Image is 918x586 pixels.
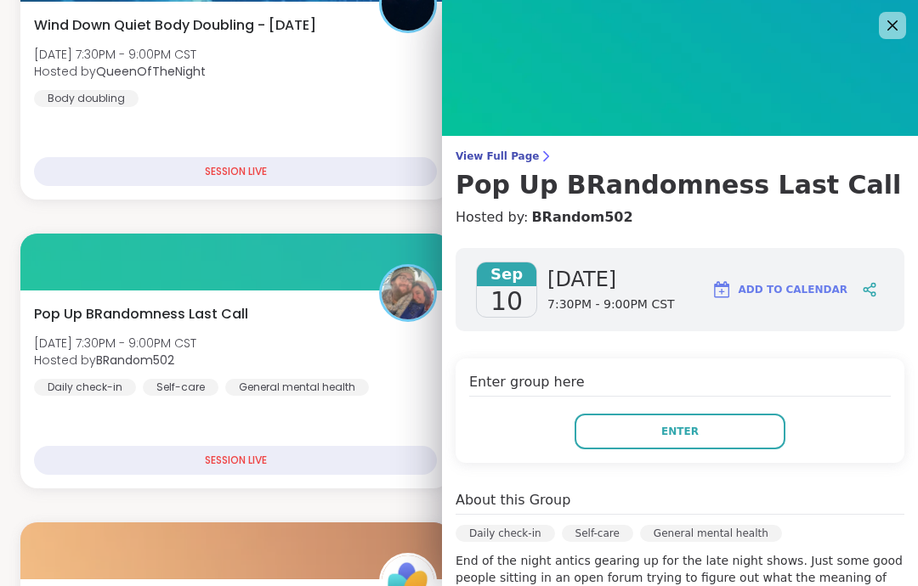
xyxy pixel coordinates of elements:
b: QueenOfTheNight [96,63,206,80]
span: Hosted by [34,63,206,80]
div: General mental health [225,379,369,396]
span: 10 [490,286,523,317]
img: BRandom502 [382,267,434,319]
button: Enter [575,414,785,449]
h3: Pop Up BRandomness Last Call [456,170,904,200]
button: Add to Calendar [704,269,855,310]
div: Daily check-in [34,379,136,396]
h4: Hosted by: [456,207,904,228]
span: View Full Page [456,149,904,163]
h4: About this Group [456,490,570,510]
span: Sep [477,262,536,286]
div: Body doubling [34,90,139,107]
div: Self-care [143,379,218,396]
div: SESSION LIVE [34,446,437,475]
img: ShareWell Logomark [711,279,732,300]
div: SESSION LIVE [34,157,437,186]
div: Daily check-in [456,525,555,542]
span: Add to Calendar [739,282,847,297]
span: [DATE] 7:30PM - 9:00PM CST [34,335,196,352]
span: [DATE] 7:30PM - 9:00PM CST [34,46,206,63]
a: BRandom502 [531,207,632,228]
div: General mental health [640,525,782,542]
span: Wind Down Quiet Body Doubling - [DATE] [34,15,316,36]
span: Enter [661,424,699,439]
a: View Full PagePop Up BRandomness Last Call [456,149,904,200]
h4: Enter group here [469,372,891,397]
span: Pop Up BRandomness Last Call [34,304,248,324]
span: 7:30PM - 9:00PM CST [547,296,675,313]
span: Hosted by [34,352,196,369]
div: Self-care [562,525,633,542]
b: BRandom502 [96,352,174,369]
span: [DATE] [547,266,675,293]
